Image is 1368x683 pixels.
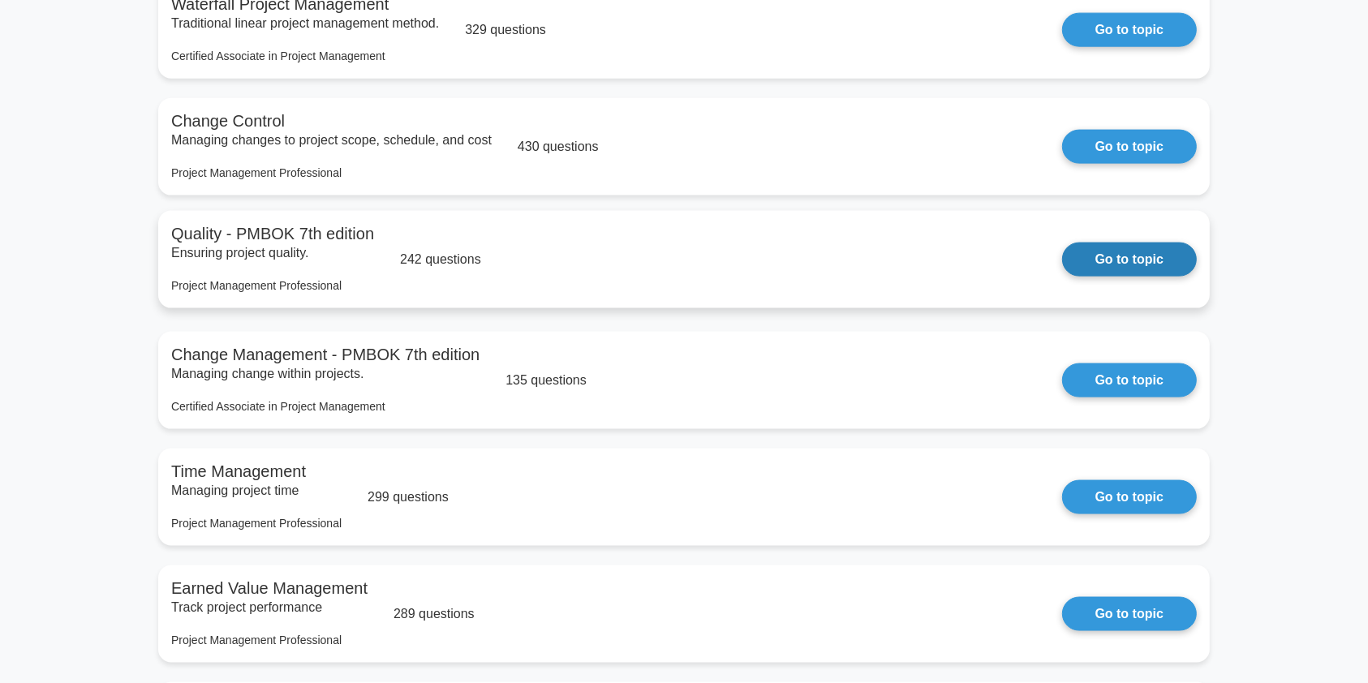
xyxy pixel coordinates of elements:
a: Go to topic [1062,243,1197,277]
a: Go to topic [1062,13,1197,47]
a: Go to topic [1062,130,1197,164]
a: Go to topic [1062,363,1197,397]
a: Go to topic [1062,597,1197,631]
a: Go to topic [1062,480,1197,514]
